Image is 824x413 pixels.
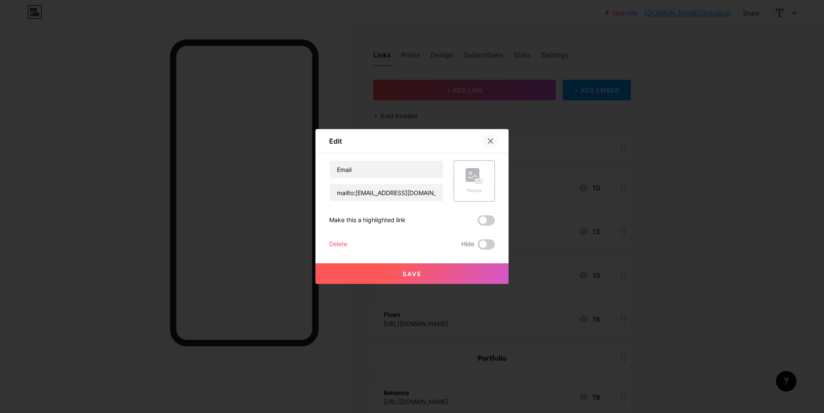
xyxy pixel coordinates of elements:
span: Hide [461,239,474,250]
div: Edit [329,136,342,146]
input: Title [330,161,443,178]
span: Save [403,270,422,277]
div: Picture [466,187,483,194]
button: Save [315,263,509,284]
input: URL [330,184,443,201]
div: Make this a highlighted link [329,215,406,226]
div: Delete [329,239,347,250]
